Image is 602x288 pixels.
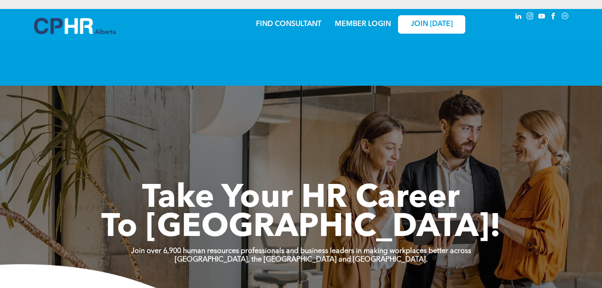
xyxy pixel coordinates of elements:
[175,256,428,263] strong: [GEOGRAPHIC_DATA], the [GEOGRAPHIC_DATA] and [GEOGRAPHIC_DATA].
[560,11,570,23] a: Social network
[514,11,524,23] a: linkedin
[131,248,471,255] strong: Join over 6,900 human resources professionals and business leaders in making workplaces better ac...
[142,183,460,215] span: Take Your HR Career
[411,20,453,29] span: JOIN [DATE]
[525,11,535,23] a: instagram
[537,11,547,23] a: youtube
[34,18,116,34] img: A blue and white logo for cp alberta
[256,21,321,28] a: FIND CONSULTANT
[101,212,501,244] span: To [GEOGRAPHIC_DATA]!
[549,11,559,23] a: facebook
[335,21,391,28] a: MEMBER LOGIN
[398,15,465,34] a: JOIN [DATE]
